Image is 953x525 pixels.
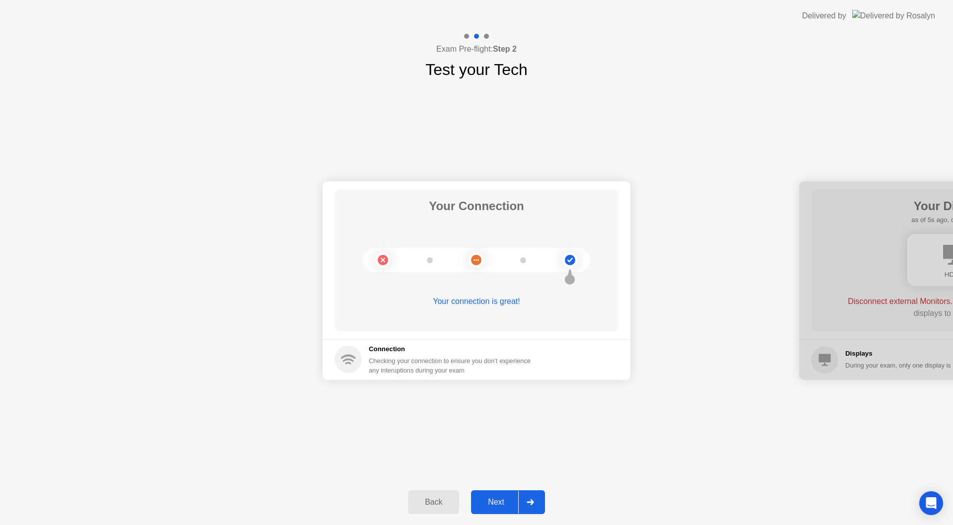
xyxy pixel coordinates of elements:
[802,10,846,22] div: Delivered by
[369,356,537,375] div: Checking your connection to ensure you don’t experience any interuptions during your exam
[369,344,537,354] h5: Connection
[852,10,935,21] img: Delivered by Rosalyn
[919,491,943,515] div: Open Intercom Messenger
[436,43,517,55] h4: Exam Pre-flight:
[425,58,528,81] h1: Test your Tech
[411,498,456,507] div: Back
[493,45,517,53] b: Step 2
[408,490,459,514] button: Back
[471,490,545,514] button: Next
[474,498,518,507] div: Next
[335,296,618,307] div: Your connection is great!
[429,197,524,215] h1: Your Connection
